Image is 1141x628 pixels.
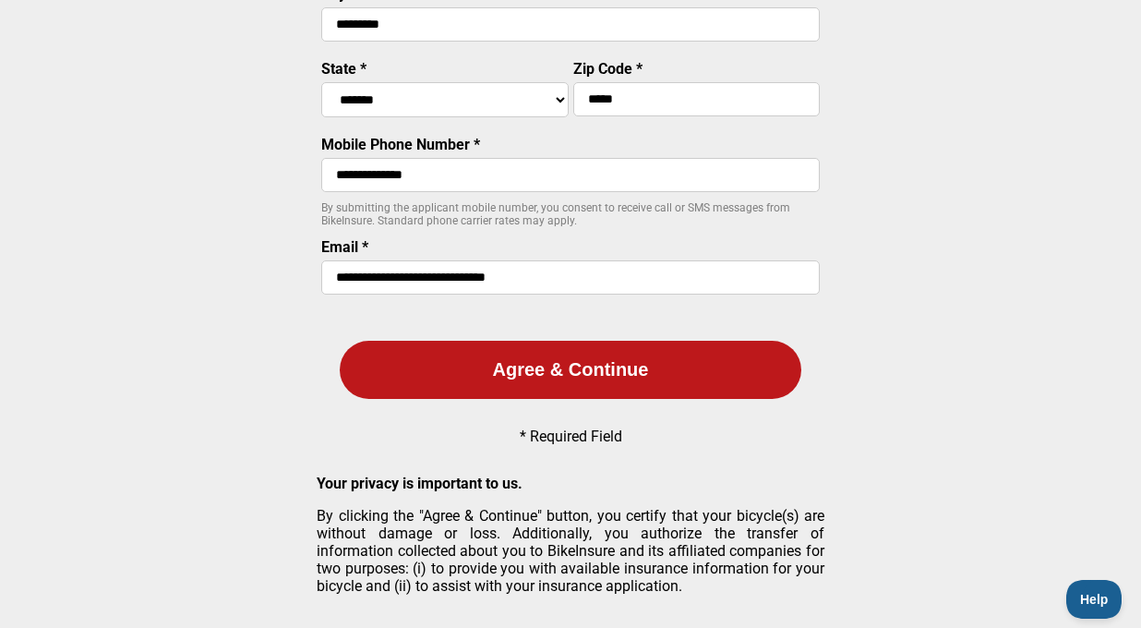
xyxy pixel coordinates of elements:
[317,507,824,595] p: By clicking the "Agree & Continue" button, you certify that your bicycle(s) are without damage or...
[321,201,820,227] p: By submitting the applicant mobile number, you consent to receive call or SMS messages from BikeI...
[1066,580,1123,619] iframe: Toggle Customer Support
[520,428,622,445] p: * Required Field
[340,341,801,399] button: Agree & Continue
[321,60,366,78] label: State *
[321,136,480,153] label: Mobile Phone Number *
[573,60,643,78] label: Zip Code *
[321,238,368,256] label: Email *
[317,475,522,492] strong: Your privacy is important to us.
